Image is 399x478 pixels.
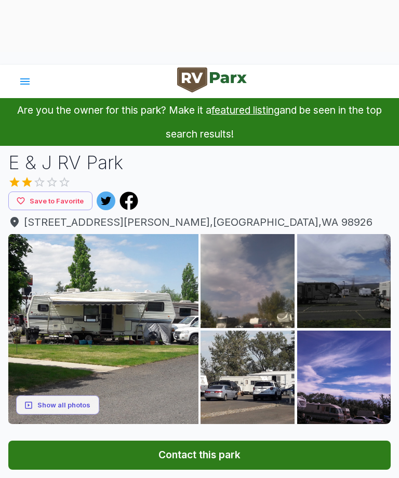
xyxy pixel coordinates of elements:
[12,69,37,94] button: account of current user
[211,104,280,116] a: featured listing
[177,67,247,92] img: RVParx Logo
[8,150,391,176] h1: E & J RV Park
[8,234,198,424] img: AAcXr8p_nVwOXImUCaEJ50I-Pn9qI2NhF70ZVWUvZG_i7Cs4eBeJ7hE_1Rx5YE6ClDCXnQ3NEawRL7QkK4Vu4Uzg566goxvmx...
[201,234,294,327] img: AAcXr8r7kEyDTTidFjiJMGtsMUqmg7zgWTVQW11lXqM6qVSwxOl1j90tXi2YJaaITxG_77RYNdnqxwAEAjxT0cNnq5lUruW_S...
[12,98,387,146] p: Are you the owner for this park? Make it a and be seen in the top search results!
[8,441,391,470] button: Contact this park
[8,214,391,230] a: [STREET_ADDRESS][PERSON_NAME],[GEOGRAPHIC_DATA],WA 98926
[16,395,99,415] button: Show all photos
[177,67,247,95] a: RVParx Logo
[297,331,391,424] img: AAcXr8pSq1UkdvgIraTMWurBqw7Jr2akQk10frVxenKPfidBSlf0gxjYpRswHHD3Z3QIgLK_sqMEcNSKlO4gZK4o8IFEPAUuQ...
[8,192,92,211] button: Save to Favorite
[8,214,391,230] span: [STREET_ADDRESS][PERSON_NAME] , [GEOGRAPHIC_DATA] , WA 98926
[201,331,294,424] img: AAcXr8p8Y7FLzzQZtDN9BcF9n07Y5_Gqi4AyphjXqWxVozJr5ity6IhTQ42Rtip2xIzuTtK--S6P_ZliGyap5P8jGjQzVPmvp...
[297,234,391,327] img: AAcXr8rCDmJ2EVsgKWqIcrmyCAG2jgdSBLTcZtVlJ2B2J7dHbYJmKJv0XioU1v6BMpOtls5DDQY2gcznbuwFlrT9YBHncrtEP...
